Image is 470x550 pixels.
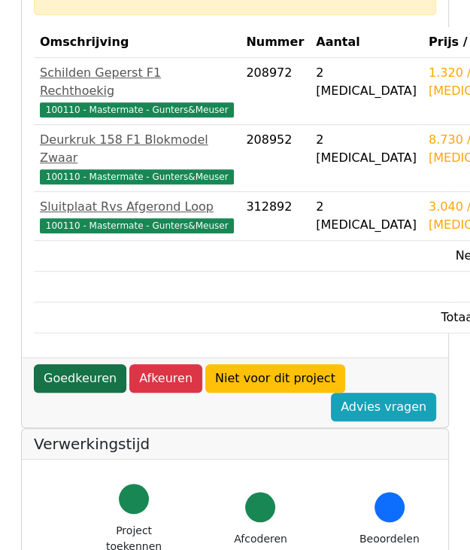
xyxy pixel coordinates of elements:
th: Aantal [310,27,423,58]
td: 208952 [240,125,310,192]
div: 2 [MEDICAL_DATA] [316,131,417,167]
th: Nummer [240,27,310,58]
span: 100110 - Mastermate - Gunters&Meuser [40,218,234,233]
a: Advies vragen [331,393,436,421]
a: Afkeuren [129,364,202,393]
div: 2 [MEDICAL_DATA] [316,64,417,100]
span: 100110 - Mastermate - Gunters&Meuser [40,102,234,117]
div: Sluitplaat Rvs Afgerond Loop [40,198,234,216]
a: Deurkruk 158 F1 Blokmodel Zwaar100110 - Mastermate - Gunters&Meuser [40,131,234,185]
th: Omschrijving [34,27,240,58]
a: Niet voor dit project [205,364,345,393]
div: Schilden Geperst F1 Rechthoekig [40,64,234,100]
td: 312892 [240,192,310,241]
a: Schilden Geperst F1 Rechthoekig100110 - Mastermate - Gunters&Meuser [40,64,234,118]
a: Goedkeuren [34,364,126,393]
span: 100110 - Mastermate - Gunters&Meuser [40,169,234,184]
td: 208972 [240,58,310,125]
h5: Verwerkingstijd [34,435,436,453]
div: Deurkruk 158 F1 Blokmodel Zwaar [40,131,234,167]
a: Sluitplaat Rvs Afgerond Loop100110 - Mastermate - Gunters&Meuser [40,198,234,234]
div: 2 [MEDICAL_DATA] [316,198,417,234]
